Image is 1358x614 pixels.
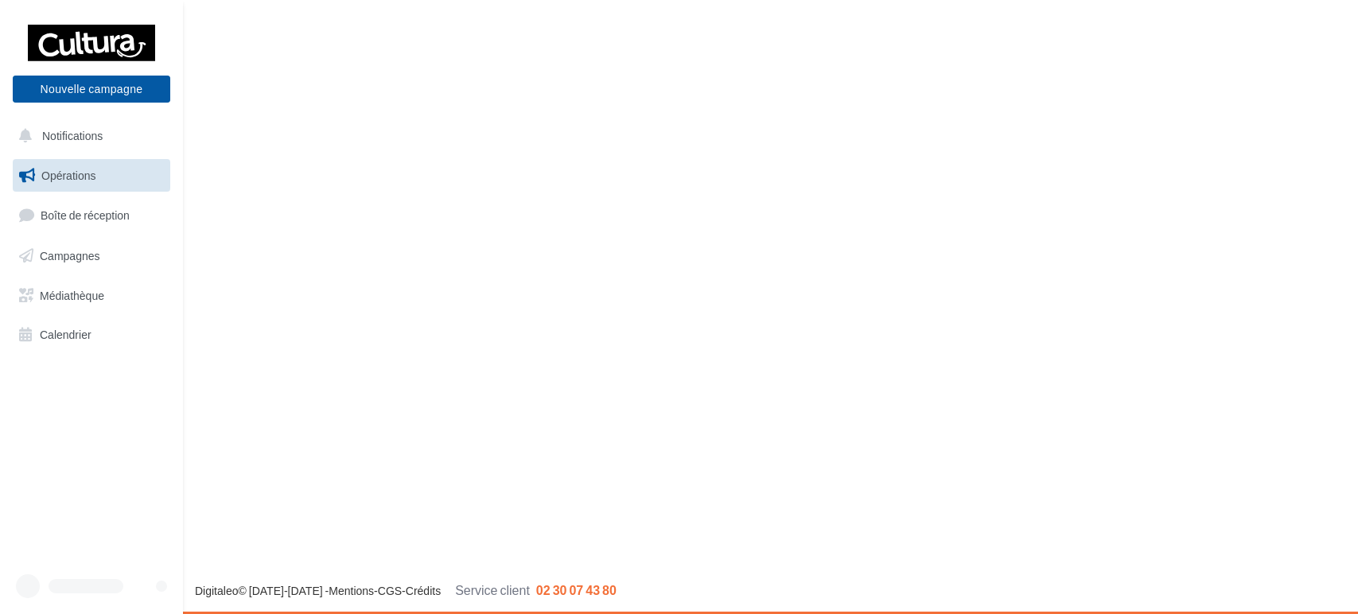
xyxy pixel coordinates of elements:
[10,279,173,313] a: Médiathèque
[536,582,617,597] span: 02 30 07 43 80
[41,169,95,182] span: Opérations
[13,76,170,103] button: Nouvelle campagne
[10,198,173,232] a: Boîte de réception
[41,208,130,222] span: Boîte de réception
[40,328,91,341] span: Calendrier
[40,249,100,262] span: Campagnes
[10,159,173,192] a: Opérations
[10,318,173,352] a: Calendrier
[329,584,374,597] a: Mentions
[195,584,617,597] span: © [DATE]-[DATE] - - -
[10,239,173,273] a: Campagnes
[378,584,402,597] a: CGS
[10,119,167,153] button: Notifications
[195,584,238,597] a: Digitaleo
[42,129,103,142] span: Notifications
[406,584,441,597] a: Crédits
[40,288,104,301] span: Médiathèque
[455,582,530,597] span: Service client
